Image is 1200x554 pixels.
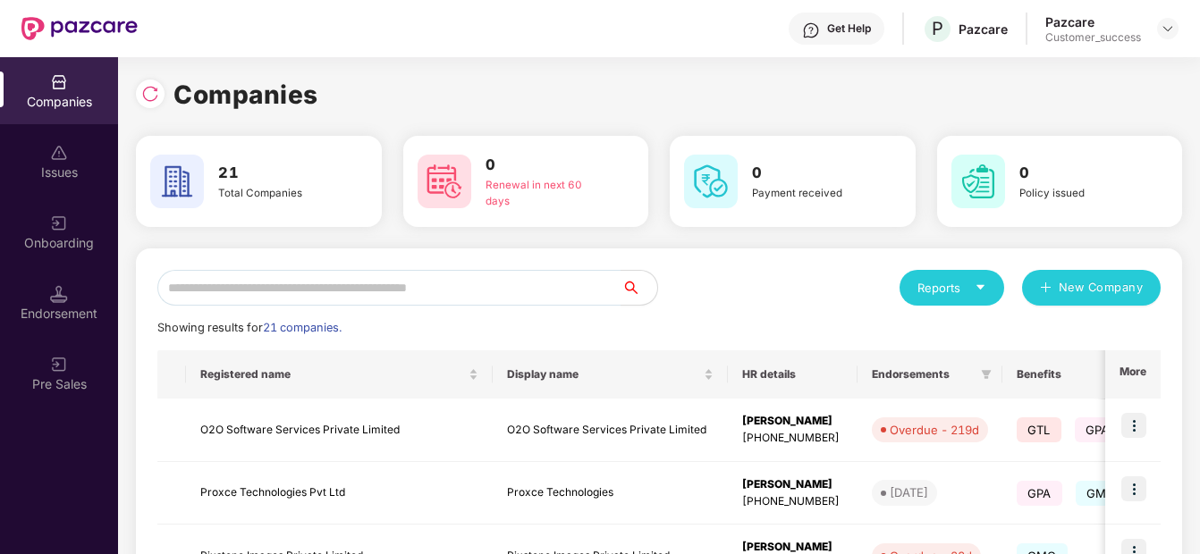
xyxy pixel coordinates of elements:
[50,285,68,303] img: svg+xml;base64,PHN2ZyB3aWR0aD0iMTQuNSIgaGVpZ2h0PSIxNC41IiB2aWV3Qm94PSIwIDAgMTYgMTYiIGZpbGw9Im5vbm...
[742,493,843,510] div: [PHONE_NUMBER]
[752,185,873,201] div: Payment received
[981,369,992,380] span: filter
[890,421,979,439] div: Overdue - 219d
[1040,281,1052,296] span: plus
[1022,270,1161,306] button: plusNew Company
[742,430,843,447] div: [PHONE_NUMBER]
[621,270,658,306] button: search
[1019,162,1140,185] h3: 0
[1045,13,1141,30] div: Pazcare
[959,21,1008,38] div: Pazcare
[157,321,342,334] span: Showing results for
[50,73,68,91] img: svg+xml;base64,PHN2ZyBpZD0iQ29tcGFuaWVzIiB4bWxucz0iaHR0cDovL3d3dy53My5vcmcvMjAwMC9zdmciIHdpZHRoPS...
[951,155,1005,208] img: svg+xml;base64,PHN2ZyB4bWxucz0iaHR0cDovL3d3dy53My5vcmcvMjAwMC9zdmciIHdpZHRoPSI2MCIgaGVpZ2h0PSI2MC...
[186,462,493,525] td: Proxce Technologies Pvt Ltd
[1045,30,1141,45] div: Customer_success
[486,154,606,177] h3: 0
[872,367,974,382] span: Endorsements
[50,214,68,232] img: svg+xml;base64,PHN2ZyB3aWR0aD0iMjAiIGhlaWdodD0iMjAiIHZpZXdCb3g9IjAgMCAyMCAyMCIgZmlsbD0ibm9uZSIgeG...
[890,483,928,501] div: [DATE]
[1121,413,1146,438] img: icon
[141,85,159,103] img: svg+xml;base64,PHN2ZyBpZD0iUmVsb2FkLTMyeDMyIiB4bWxucz0iaHR0cDovL3d3dy53My5vcmcvMjAwMC9zdmciIHdpZH...
[263,321,342,334] span: 21 companies.
[742,413,843,430] div: [PERSON_NAME]
[684,155,738,208] img: svg+xml;base64,PHN2ZyB4bWxucz0iaHR0cDovL3d3dy53My5vcmcvMjAwMC9zdmciIHdpZHRoPSI2MCIgaGVpZ2h0PSI2MC...
[186,350,493,399] th: Registered name
[200,367,465,382] span: Registered name
[1076,481,1127,506] span: GMC
[150,155,204,208] img: svg+xml;base64,PHN2ZyB4bWxucz0iaHR0cDovL3d3dy53My5vcmcvMjAwMC9zdmciIHdpZHRoPSI2MCIgaGVpZ2h0PSI2MC...
[827,21,871,36] div: Get Help
[173,75,318,114] h1: Companies
[621,281,657,295] span: search
[218,162,339,185] h3: 21
[802,21,820,39] img: svg+xml;base64,PHN2ZyBpZD0iSGVscC0zMngzMiIgeG1sbnM9Imh0dHA6Ly93d3cudzMub3JnLzIwMDAvc3ZnIiB3aWR0aD...
[218,185,339,201] div: Total Companies
[507,367,700,382] span: Display name
[186,399,493,462] td: O2O Software Services Private Limited
[21,17,138,40] img: New Pazcare Logo
[1075,417,1120,442] span: GPA
[493,350,728,399] th: Display name
[977,364,995,385] span: filter
[1161,21,1175,36] img: svg+xml;base64,PHN2ZyBpZD0iRHJvcGRvd24tMzJ4MzIiIHhtbG5zPSJodHRwOi8vd3d3LnczLm9yZy8yMDAwL3N2ZyIgd2...
[493,462,728,525] td: Proxce Technologies
[752,162,873,185] h3: 0
[493,399,728,462] td: O2O Software Services Private Limited
[1017,417,1061,442] span: GTL
[728,350,858,399] th: HR details
[486,177,606,210] div: Renewal in next 60 days
[1019,185,1140,201] div: Policy issued
[1002,350,1162,399] th: Benefits
[975,281,986,293] span: caret-down
[418,155,471,208] img: svg+xml;base64,PHN2ZyB4bWxucz0iaHR0cDovL3d3dy53My5vcmcvMjAwMC9zdmciIHdpZHRoPSI2MCIgaGVpZ2h0PSI2MC...
[917,279,986,297] div: Reports
[1059,279,1144,297] span: New Company
[742,476,843,493] div: [PERSON_NAME]
[1017,481,1062,506] span: GPA
[50,144,68,162] img: svg+xml;base64,PHN2ZyBpZD0iSXNzdWVzX2Rpc2FibGVkIiB4bWxucz0iaHR0cDovL3d3dy53My5vcmcvMjAwMC9zdmciIH...
[932,18,943,39] span: P
[1105,350,1161,399] th: More
[1121,476,1146,501] img: icon
[50,356,68,374] img: svg+xml;base64,PHN2ZyB3aWR0aD0iMjAiIGhlaWdodD0iMjAiIHZpZXdCb3g9IjAgMCAyMCAyMCIgZmlsbD0ibm9uZSIgeG...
